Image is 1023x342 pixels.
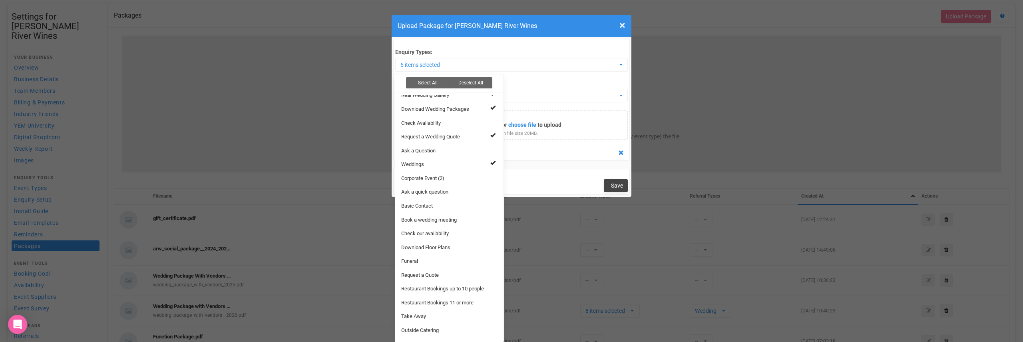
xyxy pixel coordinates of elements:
[401,285,484,293] span: Restaurant Bookings up to 10 people
[401,202,433,210] span: Basic Contact
[401,106,469,113] span: Download Wedding Packages
[485,130,538,136] small: Maximum file size 20MB.
[395,48,627,56] label: Enquiry Types:
[401,161,424,168] span: Weddings
[401,92,449,99] span: Real Wedding Gallery
[462,122,561,128] span: Drop a file here or to upload
[401,313,426,320] span: Take Away
[398,21,625,31] h4: Upload Package for [PERSON_NAME] River Wines
[395,79,627,87] label: Referral Event Types:
[400,92,617,100] span: 14 items selected
[401,188,448,196] span: Ask a quick question
[406,77,450,88] button: Select All
[401,216,457,224] span: Book a wedding meeting
[401,327,439,334] span: Outside Catering
[619,19,625,32] span: ×
[401,175,444,182] span: Corporate Event (2)
[401,272,439,279] span: Request a Quote
[611,182,623,189] span: Save
[400,61,617,69] span: 6 items selected
[401,230,449,238] span: Check our availability
[401,244,450,252] span: Download Floor Plans
[401,120,441,127] span: Check Availability
[401,258,418,265] span: Funeral
[401,299,474,307] span: Restaurant Bookings 11 or more
[401,147,436,155] span: Ask a Question
[401,133,460,141] span: Request a Wedding Quote
[8,315,27,334] div: Open Intercom Messenger
[449,77,493,88] button: Deselect All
